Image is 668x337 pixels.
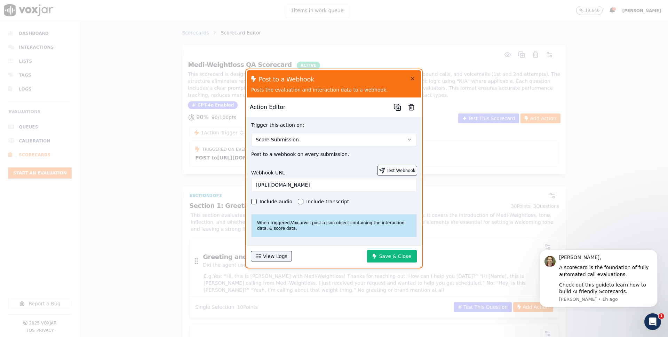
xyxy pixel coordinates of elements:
div: Posts the evaluation and interaction data to a webhook. [251,86,417,93]
label: Include transcript [306,199,349,204]
label: Include audio [260,199,292,204]
div: Post to a webhook on every submission. [251,151,417,158]
div: Post to a Webhook [259,75,314,84]
div: Action Editor [247,97,421,117]
iframe: Intercom live chat [644,313,661,330]
label: Webhook URL [251,170,285,175]
input: Enter an https url [251,178,417,192]
span: Score Submission [256,136,299,143]
span: 1 [659,313,664,319]
iframe: Intercom notifications message [529,243,668,311]
div: When triggered, Voxjar will post a json object containing the interaction data , & score data. [251,214,417,237]
div: Trigger this action on: [251,122,417,147]
button: Save & Close [367,250,417,262]
button: Test Webhook [377,166,417,175]
button: View Logs [251,251,292,261]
